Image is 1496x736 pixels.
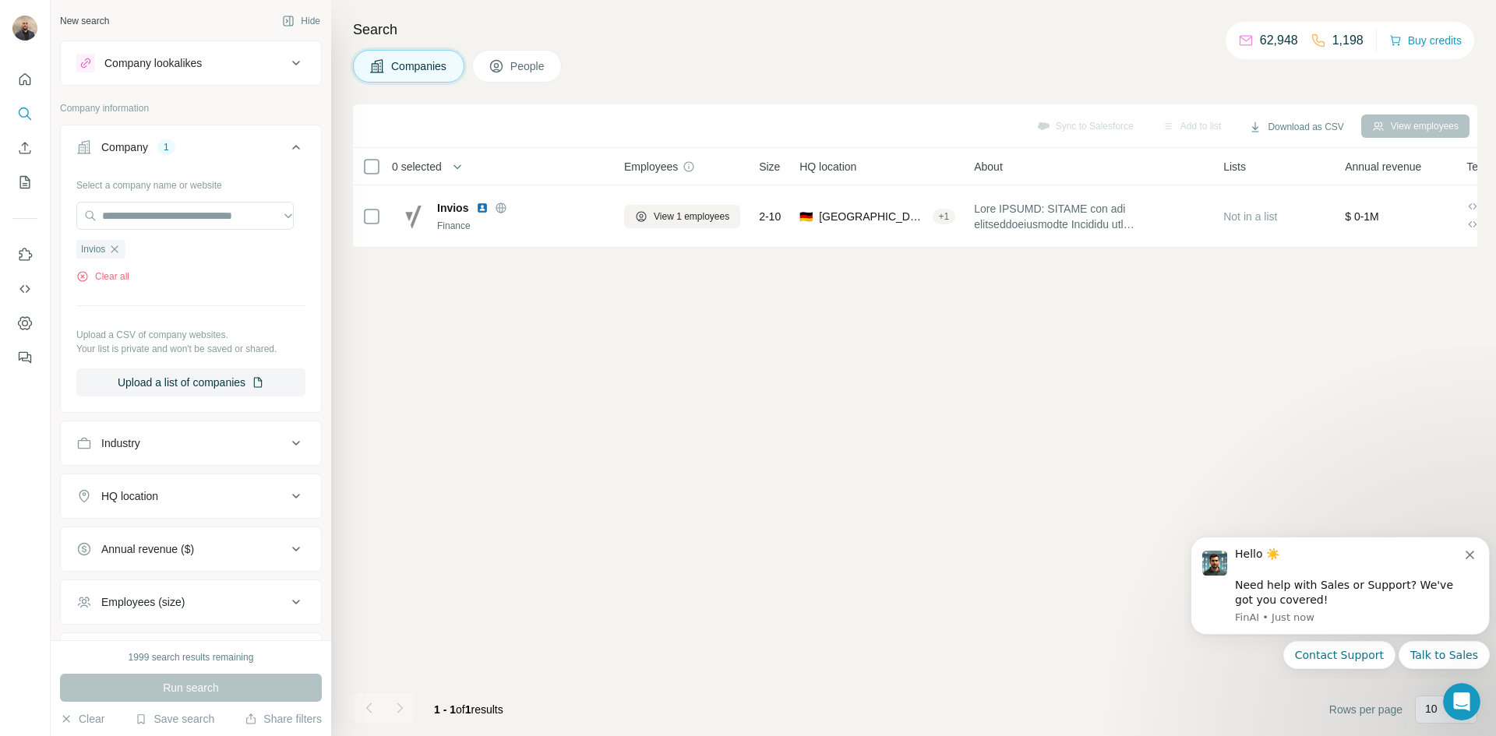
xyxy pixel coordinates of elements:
button: Buy credits [1389,30,1462,51]
button: Download as CSV [1238,115,1354,139]
button: Use Surfe API [12,275,37,303]
button: Save search [135,711,214,727]
img: Avatar [12,16,37,40]
div: Select a company name or website [76,172,305,192]
span: results [434,703,503,716]
button: Company1 [61,129,321,172]
button: View 1 employees [624,205,740,228]
span: Invios [437,200,468,216]
span: Employees [624,159,678,174]
iframe: Intercom notifications message [1184,523,1496,678]
span: 0 selected [392,159,442,174]
div: Company lookalikes [104,55,202,71]
span: 1 - 1 [434,703,456,716]
div: Finance [437,219,605,233]
button: Technologies [61,636,321,674]
span: Annual revenue [1345,159,1421,174]
button: Enrich CSV [12,134,37,162]
button: Feedback [12,343,37,372]
p: 62,948 [1260,31,1298,50]
div: Annual revenue ($) [101,541,194,557]
button: HQ location [61,477,321,515]
span: Companies [391,58,448,74]
iframe: Intercom live chat [1443,683,1480,720]
p: Upload a CSV of company websites. [76,328,305,342]
span: Lore IPSUMD: SITAME con adi elitseddoeiusmodte Incididu utl Etdoloremagnaaliqu eni Admin Veniamqu... [974,201,1205,232]
span: HQ location [799,159,856,174]
p: Your list is private and won't be saved or shared. [76,342,305,356]
button: Annual revenue ($) [61,530,321,568]
span: [GEOGRAPHIC_DATA], [GEOGRAPHIC_DATA] [819,209,926,224]
span: of [456,703,465,716]
p: 1,198 [1332,31,1364,50]
button: Employees (size) [61,583,321,621]
p: Company information [60,101,322,115]
div: 1999 search results remaining [129,650,254,664]
img: Logo of Invios [400,204,425,229]
span: 2-10 [759,209,781,224]
div: + 1 [933,210,956,224]
button: Company lookalikes [61,44,321,82]
div: Employees (size) [101,594,185,610]
span: Size [759,159,780,174]
span: About [974,159,1003,174]
button: My lists [12,168,37,196]
div: Industry [101,435,140,451]
span: People [510,58,546,74]
button: Share filters [245,711,322,727]
button: Use Surfe on LinkedIn [12,241,37,269]
h4: Search [353,19,1477,40]
button: Hide [271,9,331,33]
span: 🇩🇪 [799,209,813,224]
span: View 1 employees [654,210,729,224]
button: Industry [61,424,321,462]
span: 1 [465,703,471,716]
button: Quick start [12,65,37,93]
img: LinkedIn logo [476,202,489,214]
span: Lists [1223,159,1246,174]
span: $ 0-1M [1345,210,1379,223]
span: Rows per page [1329,702,1402,717]
p: 10 [1425,701,1438,717]
div: HQ location [101,488,158,504]
div: Company [101,139,148,155]
span: Not in a list [1223,210,1277,223]
button: Search [12,100,37,128]
div: 1 [157,140,175,154]
button: Dashboard [12,309,37,337]
div: New search [60,14,109,28]
button: Upload a list of companies [76,368,305,396]
span: Invios [81,242,105,256]
button: Clear all [76,269,129,283]
button: Clear [60,711,104,727]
